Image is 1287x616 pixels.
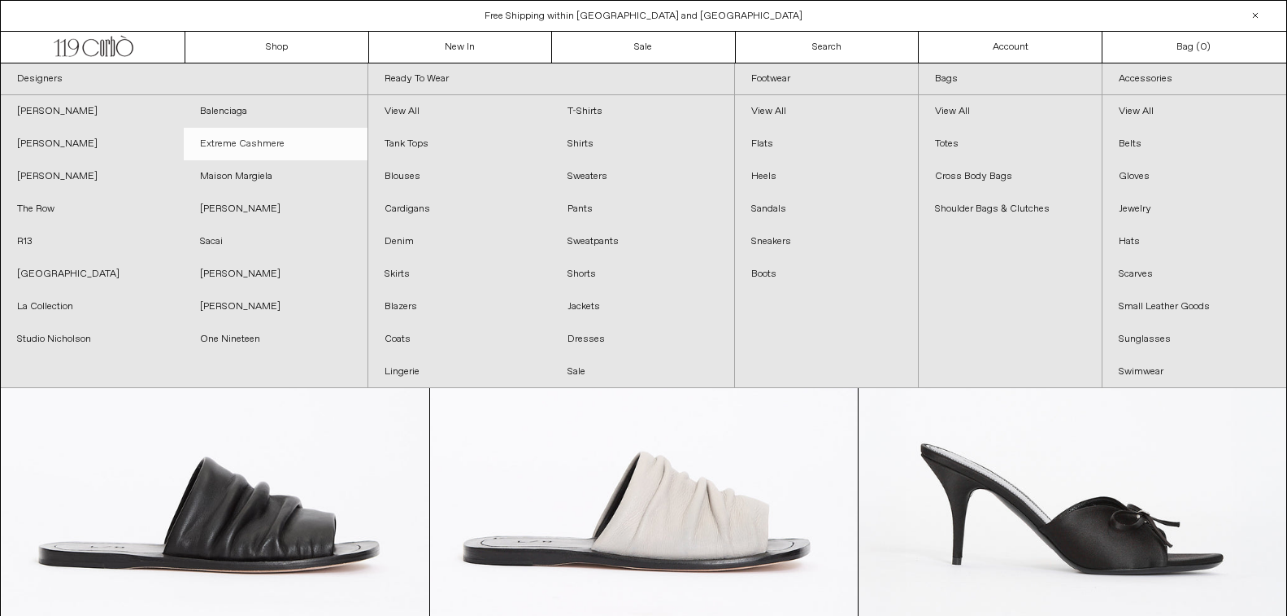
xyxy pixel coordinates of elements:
a: View All [1102,95,1286,128]
a: Coats [368,323,551,356]
a: Lingerie [368,356,551,388]
a: Ready To Wear [368,63,735,95]
a: Cross Body Bags [919,160,1102,193]
a: Denim [368,225,551,258]
span: 0 [1200,41,1207,54]
a: [PERSON_NAME] [184,258,367,291]
a: Search [736,32,920,63]
a: Free Shipping within [GEOGRAPHIC_DATA] and [GEOGRAPHIC_DATA] [485,10,802,23]
a: Boots [735,258,918,291]
a: Flats [735,128,918,160]
a: Designers [1,63,367,95]
a: Sale [552,32,736,63]
a: Sweaters [551,160,734,193]
a: La Collection [1,291,184,323]
a: [PERSON_NAME] [184,193,367,225]
a: Sweatpants [551,225,734,258]
a: [PERSON_NAME] [1,95,184,128]
a: The Row [1,193,184,225]
a: Swimwear [1102,356,1286,388]
a: Jewelry [1102,193,1286,225]
a: Footwear [735,63,918,95]
a: Sunglasses [1102,323,1286,356]
a: Accessories [1102,63,1286,95]
a: Jackets [551,291,734,323]
a: Blazers [368,291,551,323]
a: View All [735,95,918,128]
a: Pants [551,193,734,225]
a: Extreme Cashmere [184,128,367,160]
a: Sneakers [735,225,918,258]
a: Blouses [368,160,551,193]
a: [GEOGRAPHIC_DATA] [1,258,184,291]
a: Shorts [551,258,734,291]
a: Tank Tops [368,128,551,160]
a: Skirts [368,258,551,291]
a: Balenciaga [184,95,367,128]
a: Sandals [735,193,918,225]
a: View All [919,95,1102,128]
a: New In [369,32,553,63]
a: Cardigans [368,193,551,225]
a: Sacai [184,225,367,258]
a: Heels [735,160,918,193]
a: Belts [1102,128,1286,160]
a: One Nineteen [184,323,367,356]
a: [PERSON_NAME] [184,291,367,323]
a: T-Shirts [551,95,734,128]
a: Studio Nicholson [1,323,184,356]
a: View All [368,95,551,128]
a: Small Leather Goods [1102,291,1286,323]
a: Dresses [551,323,734,356]
span: ) [1200,40,1211,55]
a: Scarves [1102,258,1286,291]
a: R13 [1,225,184,258]
a: [PERSON_NAME] [1,160,184,193]
a: Bag () [1102,32,1286,63]
a: Shoulder Bags & Clutches [919,193,1102,225]
a: Hats [1102,225,1286,258]
a: Bags [919,63,1102,95]
a: [PERSON_NAME] [1,128,184,160]
a: Shop [185,32,369,63]
a: Totes [919,128,1102,160]
a: Account [919,32,1102,63]
a: Shirts [551,128,734,160]
a: Gloves [1102,160,1286,193]
a: Maison Margiela [184,160,367,193]
a: Sale [551,356,734,388]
